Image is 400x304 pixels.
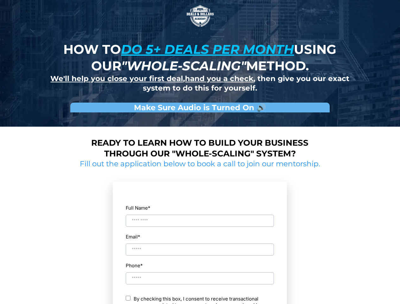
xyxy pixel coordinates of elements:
h2: Fill out the application below to book a call to join our mentorship. [78,159,323,169]
label: Email [126,232,140,241]
strong: Ready to learn how to build your business through our "whole-scaling" system? [91,138,308,159]
label: Full Name [126,204,274,212]
strong: Make Sure Audio is Turned On 🔊 [134,103,266,112]
strong: How to using our method. [63,41,336,73]
u: do 5+ deals per month [121,41,294,57]
u: hand you a check [185,74,253,83]
u: We'll help you close your first deal [50,74,183,83]
label: Phone [126,261,274,270]
em: "whole-scaling" [121,58,246,73]
strong: , , then give you our exact system to do this for yourself. [50,74,349,92]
